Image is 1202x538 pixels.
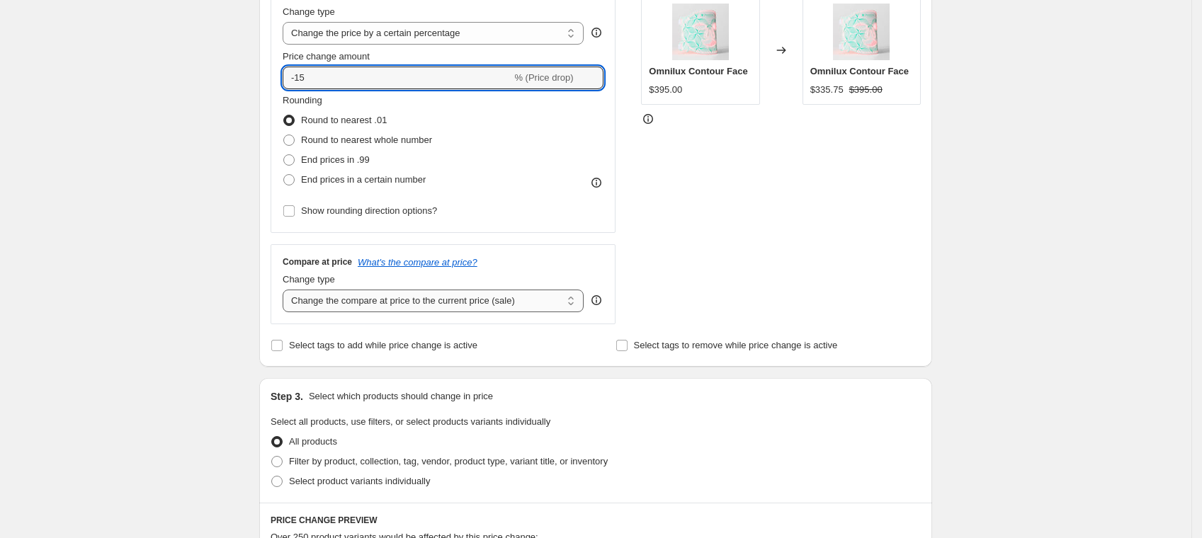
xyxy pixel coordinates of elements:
span: End prices in .99 [301,154,370,165]
h6: PRICE CHANGE PREVIEW [271,515,921,526]
h3: Compare at price [283,256,352,268]
span: End prices in a certain number [301,174,426,185]
strike: $395.00 [849,83,883,97]
button: What's the compare at price? [358,257,477,268]
img: Contour_Face_Cover_Image_80x.jpg [833,4,890,60]
span: Omnilux Contour Face [649,66,747,76]
span: All products [289,436,337,447]
span: Rounding [283,95,322,105]
span: Select all products, use filters, or select products variants individually [271,416,550,427]
span: Price change amount [283,51,370,62]
p: Select which products should change in price [309,389,493,403]
input: -15 [283,67,511,89]
span: Select product variants individually [289,476,430,486]
div: $395.00 [649,83,682,97]
span: Select tags to remove while price change is active [634,340,838,350]
img: Contour_Face_Cover_Image_80x.jpg [672,4,729,60]
span: % (Price drop) [514,72,573,83]
span: Change type [283,274,335,285]
div: $335.75 [810,83,844,97]
span: Show rounding direction options? [301,205,437,216]
div: help [589,293,603,307]
span: Round to nearest .01 [301,115,387,125]
h2: Step 3. [271,389,303,403]
span: Omnilux Contour Face [810,66,909,76]
div: help [589,25,603,40]
span: Select tags to add while price change is active [289,340,477,350]
span: Round to nearest whole number [301,134,432,145]
span: Change type [283,6,335,17]
span: Filter by product, collection, tag, vendor, product type, variant title, or inventory [289,456,608,467]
